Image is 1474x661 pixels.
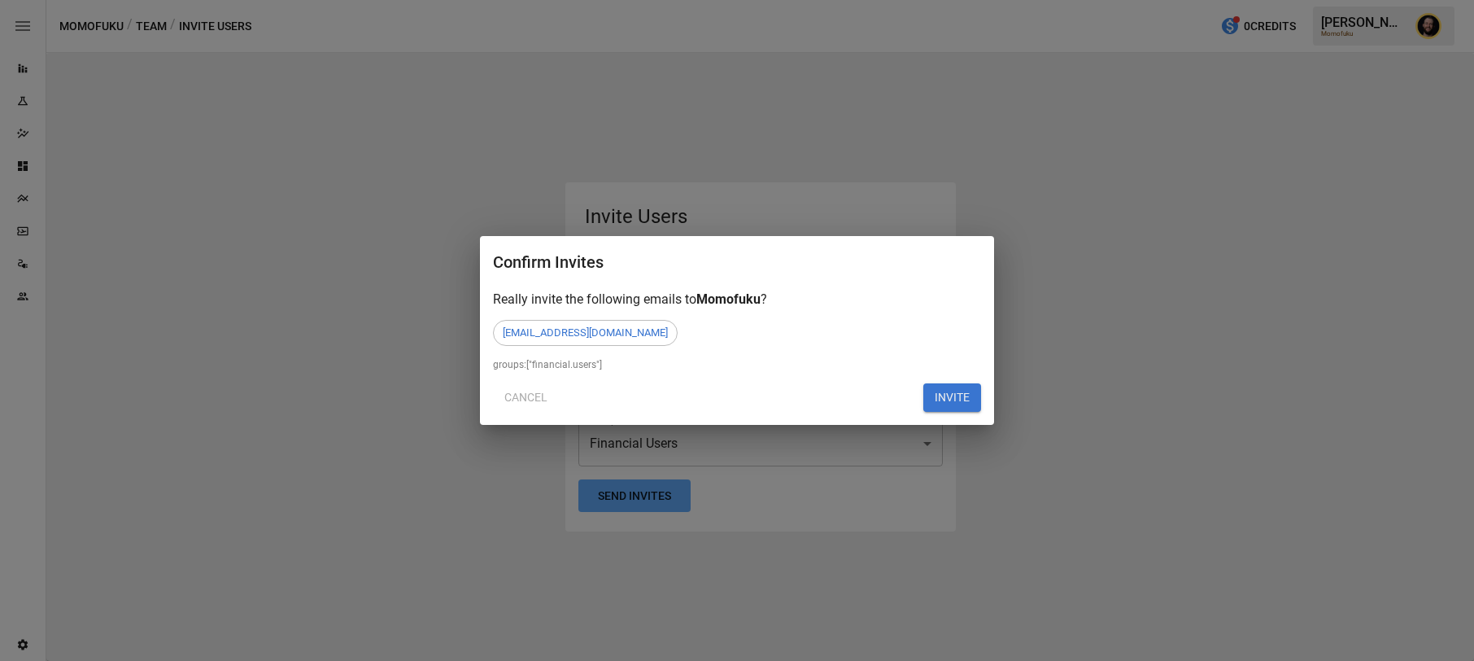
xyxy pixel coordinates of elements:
[493,383,559,413] button: Cancel
[493,359,981,370] div: groups: ["financial.users"]
[493,249,981,291] h2: Confirm Invites
[494,326,677,339] span: [EMAIL_ADDRESS][DOMAIN_NAME]
[696,291,761,307] span: Momofuku
[923,383,981,413] button: INVITE
[493,291,981,307] div: Really invite the following emails to ?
